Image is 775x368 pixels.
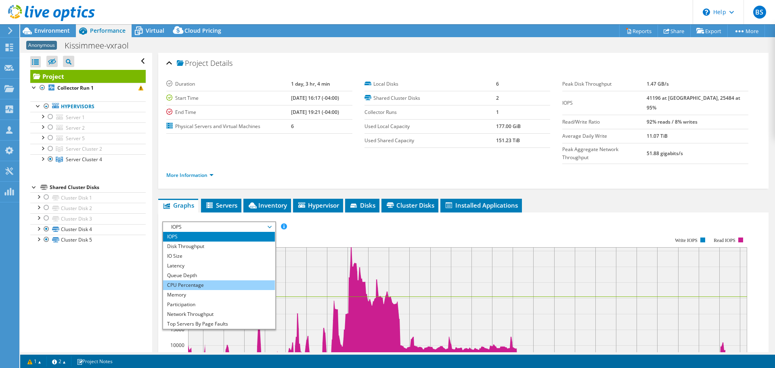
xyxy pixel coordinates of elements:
h1: Kissimmee-vxraol [61,41,141,50]
label: Average Daily Write [562,132,647,140]
a: Hypervisors [30,101,146,112]
a: 2 [46,356,71,366]
span: Anonymous [26,41,57,50]
svg: \n [703,8,710,16]
b: 6 [496,80,499,87]
span: Cluster Disks [385,201,434,209]
span: Server Cluster 4 [66,156,102,163]
a: Cluster Disk 1 [30,192,146,203]
span: Installed Applications [444,201,518,209]
b: [DATE] 19:21 (-04:00) [291,109,339,116]
a: Cluster Disk 4 [30,224,146,235]
label: Start Time [166,94,291,102]
a: 1 [22,356,47,366]
span: Servers [205,201,237,209]
span: Cloud Pricing [184,27,221,34]
b: 51.88 gigabits/s [647,150,683,157]
span: BS [753,6,766,19]
label: Peak Aggregate Network Throughput [562,145,647,162]
span: Server 5 [66,135,85,142]
a: Server Cluster 4 [30,154,146,165]
li: Participation [163,300,275,309]
span: Details [210,58,232,68]
li: Queue Depth [163,271,275,280]
li: IO Size [163,251,275,261]
span: Environment [34,27,70,34]
span: Hypervisor [297,201,339,209]
b: 41196 at [GEOGRAPHIC_DATA], 25484 at 95% [647,95,740,111]
a: More Information [166,172,214,179]
a: Collector Run 1 [30,83,146,93]
b: 6 [291,123,294,130]
b: 1.47 GB/s [647,80,669,87]
label: Collector Runs [364,108,496,116]
a: Server 2 [30,122,146,133]
text: 10000 [170,342,184,349]
b: Collector Run 1 [57,84,94,91]
li: IOPS [163,232,275,242]
a: Project Notes [71,356,118,366]
span: Server Cluster 2 [66,145,102,152]
span: Project [177,59,208,67]
a: Project [30,70,146,83]
label: IOPS [562,99,647,107]
a: More [727,25,765,37]
label: Read/Write Ratio [562,118,647,126]
label: Peak Disk Throughput [562,80,647,88]
b: 151.23 TiB [496,137,520,144]
b: 92% reads / 8% writes [647,118,697,125]
b: [DATE] 16:17 (-04:00) [291,95,339,101]
li: CPU Percentage [163,280,275,290]
span: Virtual [146,27,164,34]
li: Network Throughput [163,309,275,319]
div: Shared Cluster Disks [50,183,146,192]
a: Server Cluster 2 [30,144,146,154]
span: IOPS [167,222,271,232]
span: Server 1 [66,114,85,121]
li: Top Servers By Page Faults [163,319,275,329]
span: Disks [349,201,375,209]
b: 177.00 GiB [496,123,521,130]
a: Server 5 [30,133,146,143]
b: 1 [496,109,499,116]
text: Write IOPS [675,238,697,243]
label: Duration [166,80,291,88]
label: Used Shared Capacity [364,137,496,145]
label: Shared Cluster Disks [364,94,496,102]
a: Cluster Disk 2 [30,203,146,213]
span: Performance [90,27,126,34]
a: Reports [619,25,658,37]
li: Latency [163,261,275,271]
span: Inventory [247,201,287,209]
span: Server 2 [66,124,85,131]
a: Share [658,25,691,37]
label: Local Disks [364,80,496,88]
label: Physical Servers and Virtual Machines [166,122,291,130]
label: Used Local Capacity [364,122,496,130]
a: Export [690,25,728,37]
text: Read IOPS [714,238,736,243]
b: 11.07 TiB [647,132,668,139]
a: Cluster Disk 5 [30,235,146,245]
span: Graphs [162,201,194,209]
a: Cluster Disk 3 [30,213,146,224]
b: 2 [496,95,499,101]
li: Disk Throughput [163,242,275,251]
b: 1 day, 3 hr, 4 min [291,80,330,87]
a: Server 1 [30,112,146,122]
li: Memory [163,290,275,300]
label: End Time [166,108,291,116]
